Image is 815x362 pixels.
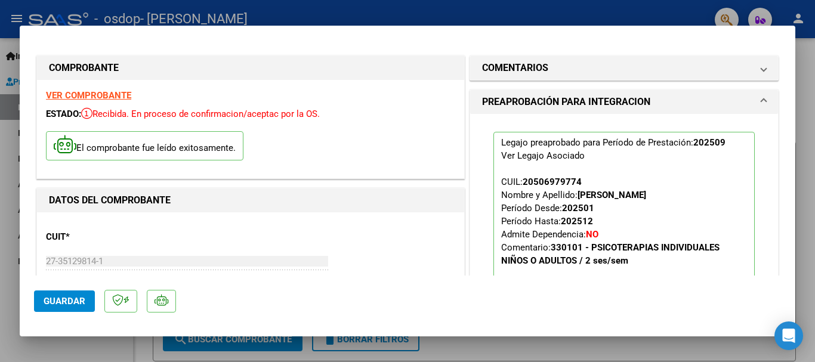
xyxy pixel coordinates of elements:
strong: COMPROBANTE [49,62,119,73]
p: Legajo preaprobado para Período de Prestación: [493,132,755,304]
mat-expansion-panel-header: COMENTARIOS [470,56,778,80]
strong: 202501 [562,203,594,214]
span: Recibida. En proceso de confirmacion/aceptac por la OS. [81,109,320,119]
span: Guardar [44,296,85,307]
span: Comentario: [501,242,720,266]
p: El comprobante fue leído exitosamente. [46,131,243,160]
div: Ver Legajo Asociado [501,149,585,162]
div: PREAPROBACIÓN PARA INTEGRACION [470,114,778,331]
strong: [PERSON_NAME] [578,190,646,200]
strong: DATOS DEL COMPROBANTE [49,194,171,206]
p: CUIT [46,230,169,244]
h1: PREAPROBACIÓN PARA INTEGRACION [482,95,650,109]
button: Guardar [34,290,95,312]
h1: COMENTARIOS [482,61,548,75]
strong: NO [586,229,598,240]
strong: 202512 [561,216,593,227]
div: 20506979774 [523,175,582,188]
strong: 202509 [693,137,726,148]
strong: 330101 - PSICOTERAPIAS INDIVIDUALES NIÑOS O ADULTOS / 2 ses/sem [501,242,720,266]
a: VER COMPROBANTE [46,90,131,101]
mat-expansion-panel-header: PREAPROBACIÓN PARA INTEGRACION [470,90,778,114]
span: CUIL: Nombre y Apellido: Período Desde: Período Hasta: Admite Dependencia: [501,177,720,266]
span: ESTADO: [46,109,81,119]
div: Open Intercom Messenger [774,321,803,350]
